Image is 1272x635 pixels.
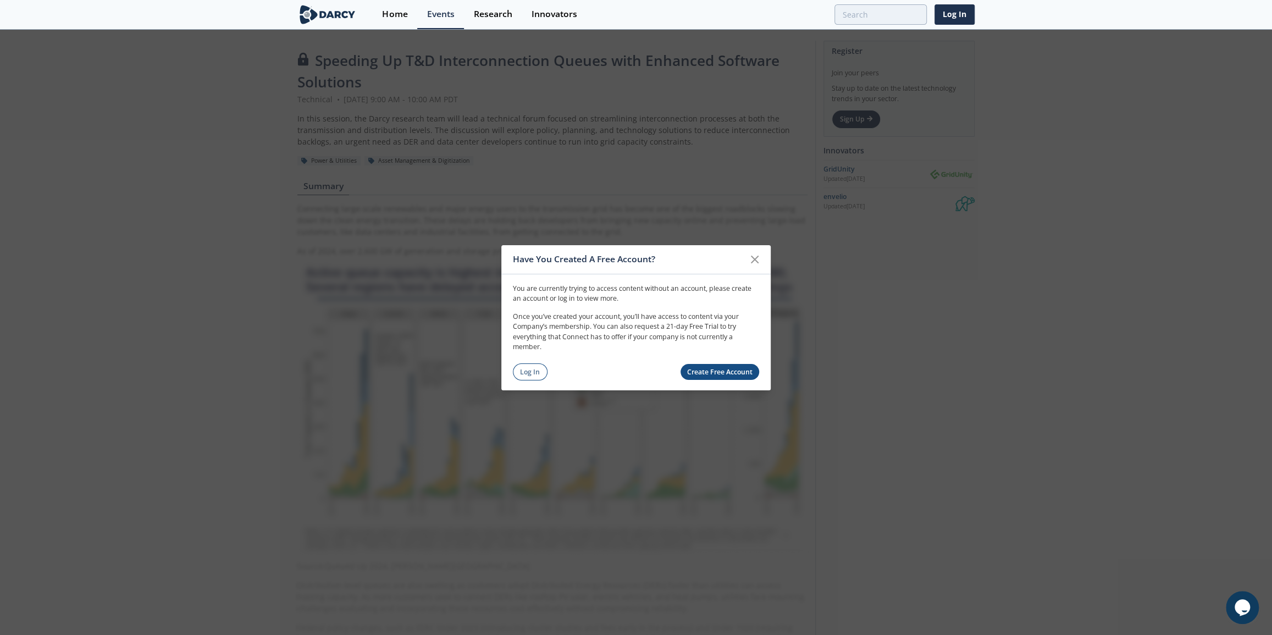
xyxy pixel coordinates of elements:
[513,312,759,352] p: Once you’ve created your account, you’ll have access to content via your Company’s membership. Yo...
[934,4,975,25] a: Log In
[681,364,760,380] a: Create Free Account
[513,284,759,304] p: You are currently trying to access content without an account, please create an account or log in...
[834,4,927,25] input: Advanced Search
[1226,591,1261,624] iframe: chat widget
[382,10,407,19] div: Home
[473,10,512,19] div: Research
[297,5,357,24] img: logo-wide.svg
[513,249,744,270] div: Have You Created A Free Account?
[427,10,454,19] div: Events
[513,363,547,380] a: Log In
[531,10,577,19] div: Innovators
